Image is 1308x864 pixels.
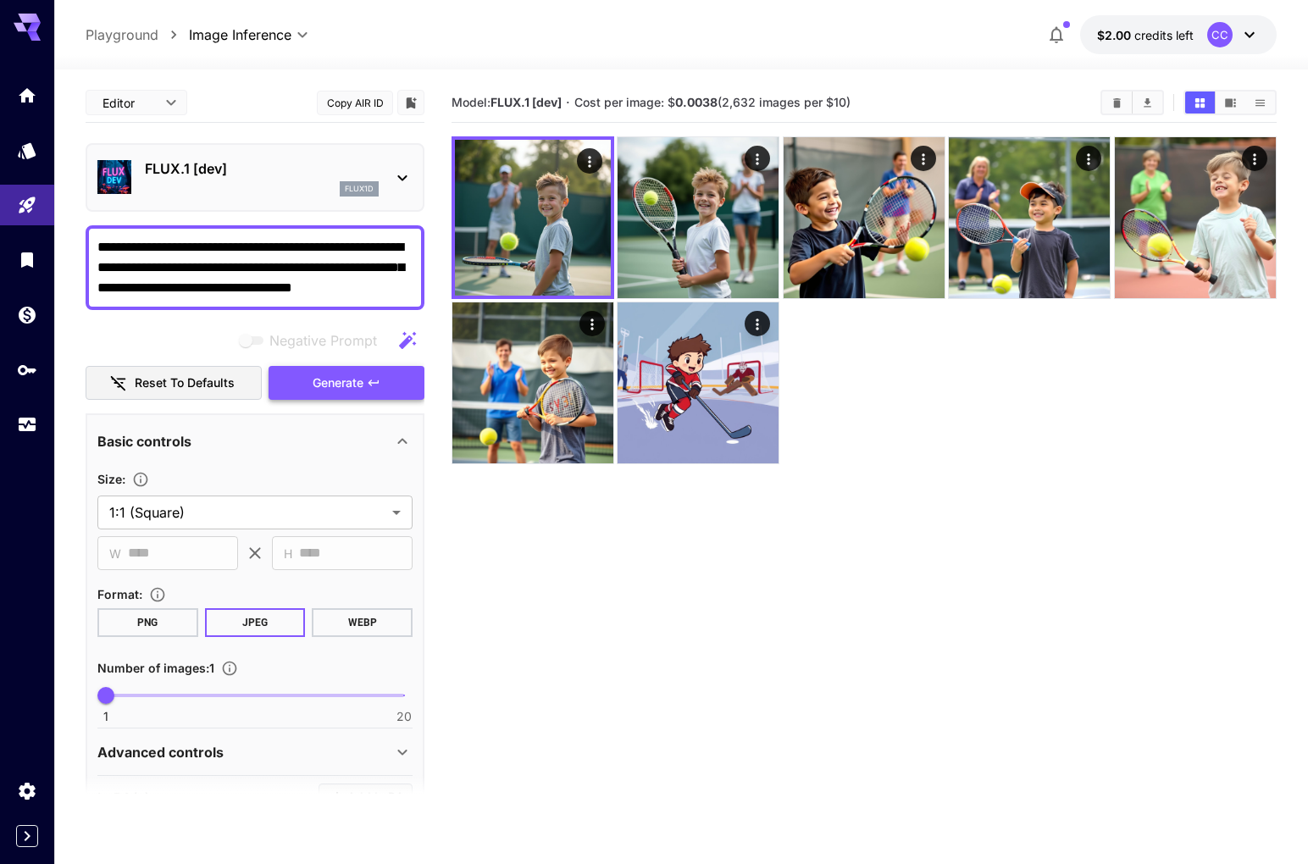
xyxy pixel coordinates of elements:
[205,608,306,637] button: JPEG
[312,608,413,637] button: WEBP
[317,91,393,115] button: Copy AIR ID
[86,25,189,45] nav: breadcrumb
[1102,91,1132,114] button: Clear Images
[97,732,413,773] div: Advanced controls
[618,302,779,463] img: 2Q==
[452,302,613,463] img: 2Q==
[17,249,37,270] div: Library
[313,373,363,394] span: Generate
[86,25,158,45] a: Playground
[269,366,424,401] button: Generate
[566,92,570,113] p: ·
[911,146,936,171] div: Actions
[1115,137,1276,298] img: 9k=
[1097,28,1134,42] span: $2.00
[142,586,173,603] button: Choose the file format for the output image.
[1100,90,1164,115] div: Clear ImagesDownload All
[17,304,37,325] div: Wallet
[403,92,418,113] button: Add to library
[345,183,374,195] p: flux1d
[214,660,245,677] button: Specify how many images to generate in a single request. Each image generation will be charged se...
[236,330,391,351] span: Negative prompts are not compatible with the selected model.
[103,708,108,725] span: 1
[97,587,142,601] span: Format :
[1134,28,1194,42] span: credits left
[1183,90,1277,115] div: Show images in grid viewShow images in video viewShow images in list view
[949,137,1110,298] img: 2Q==
[579,311,605,336] div: Actions
[452,95,562,109] span: Model:
[675,95,718,109] b: 0.0038
[17,359,37,380] div: API Keys
[97,152,413,203] div: FLUX.1 [dev]flux1d
[1080,15,1277,54] button: $2.00CC
[1242,146,1267,171] div: Actions
[1185,91,1215,114] button: Show images in grid view
[284,544,292,563] span: H
[16,825,38,847] button: Expand sidebar
[17,140,37,161] div: Models
[97,608,198,637] button: PNG
[1207,22,1233,47] div: CC
[618,137,779,298] img: Z
[17,780,37,801] div: Settings
[269,330,377,351] span: Negative Prompt
[574,95,851,109] span: Cost per image: $ (2,632 images per $10)
[396,708,412,725] span: 20
[1133,91,1162,114] button: Download All
[17,85,37,106] div: Home
[125,471,156,488] button: Adjust the dimensions of the generated image by specifying its width and height in pixels, or sel...
[109,544,121,563] span: W
[145,158,379,179] p: FLUX.1 [dev]
[86,366,262,401] button: Reset to defaults
[97,421,413,462] div: Basic controls
[103,94,155,112] span: Editor
[1245,91,1275,114] button: Show images in list view
[1077,146,1102,171] div: Actions
[745,311,771,336] div: Actions
[745,146,771,171] div: Actions
[97,431,191,451] p: Basic controls
[109,502,385,523] span: 1:1 (Square)
[189,25,291,45] span: Image Inference
[97,472,125,486] span: Size :
[490,95,562,109] b: FLUX.1 [dev]
[784,137,945,298] img: Z
[17,414,37,435] div: Usage
[577,148,602,174] div: Actions
[97,661,214,675] span: Number of images : 1
[97,742,224,762] p: Advanced controls
[17,195,37,216] div: Playground
[1216,91,1245,114] button: Show images in video view
[455,140,611,296] img: 2Q==
[1097,26,1194,44] div: $2.00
